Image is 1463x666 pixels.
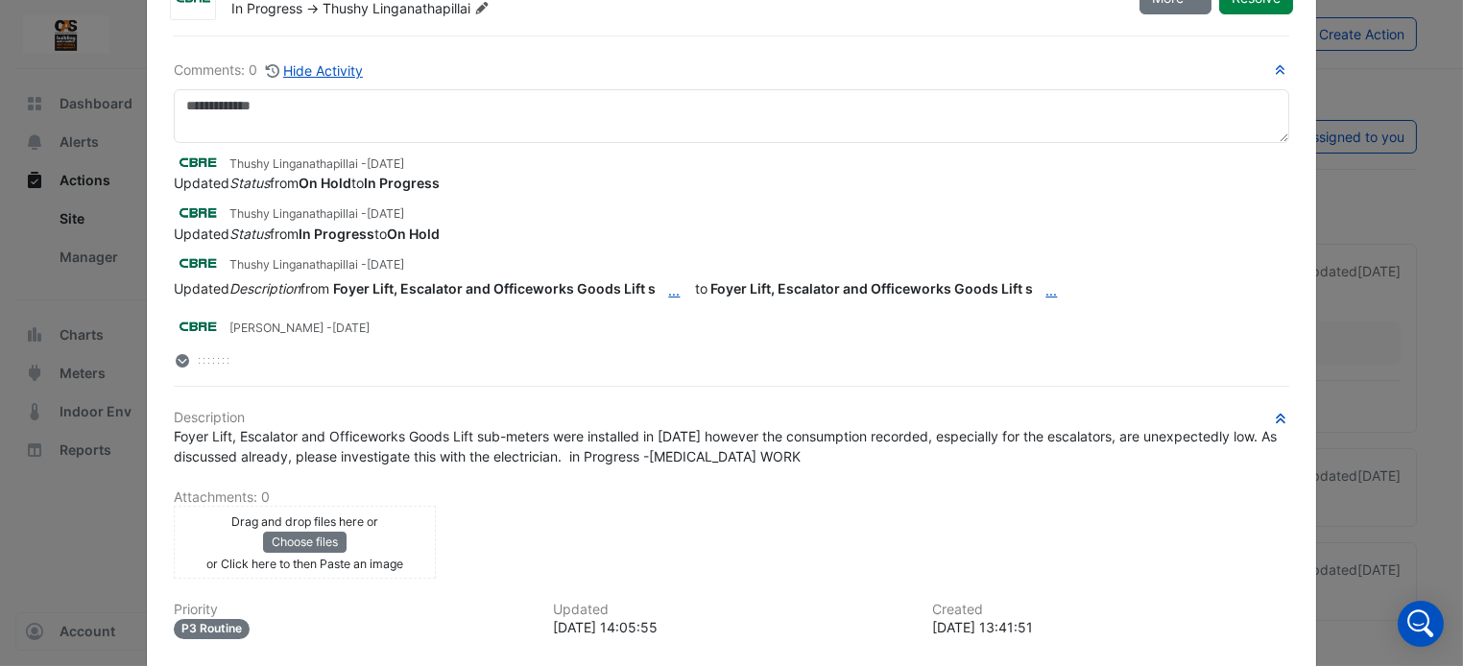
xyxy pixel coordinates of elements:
div: Comments: 0 [174,59,364,82]
h6: Updated [553,602,909,618]
h6: Created [933,602,1289,618]
div: P3 Routine [174,619,250,639]
em: Description [229,280,300,297]
img: CBRE Charter Hall [174,252,222,274]
h6: Attachments: 0 [174,489,1288,506]
em: Status [229,226,270,242]
em: Status [229,175,270,191]
span: Foyer Lift, Escalator and Officeworks Goods Lift sub-meters were installed in [DATE] however the ... [174,428,1281,464]
span: Updated from [174,280,329,297]
small: Thushy Linganathapillai - [229,256,404,274]
h6: Priority [174,602,530,618]
span: Updated from to [174,226,440,242]
button: ... [1033,274,1069,307]
strong: On Hold [387,226,440,242]
span: 2025-07-15 10:05:07 [367,206,404,221]
small: or Click here to then Paste an image [206,557,403,571]
span: 2025-07-18 14:05:55 [367,156,404,171]
strong: In Progress [299,226,374,242]
strong: In Progress [364,175,440,191]
span: Updated from to [174,175,440,191]
span: 2025-07-15 10:05:04 [367,257,404,272]
small: Drag and drop files here or [231,514,378,529]
small: Thushy Linganathapillai - [229,205,404,223]
small: [PERSON_NAME] - [229,320,370,337]
span: Foyer Lift, Escalator and Officeworks Goods Lift s [333,280,695,297]
small: Thushy Linganathapillai - [229,155,404,173]
button: Choose files [263,532,347,553]
div: [DATE] 13:41:51 [933,617,1289,637]
div: [DATE] 14:05:55 [553,617,909,637]
span: to [174,280,1069,297]
img: CBRE Charter Hall [174,152,222,173]
button: Hide Activity [265,59,364,82]
fa-layers: More [174,354,191,368]
span: Foyer Lift, Escalator and Officeworks Goods Lift s [710,280,1069,297]
span: 2025-06-04 13:41:51 [332,321,370,335]
h6: Description [174,410,1288,426]
div: Open Intercom Messenger [1398,601,1444,647]
button: ... [656,274,692,307]
img: CBRE Charter Hall [174,316,222,337]
strong: On Hold [299,175,351,191]
img: CBRE Charter Hall [174,202,222,223]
